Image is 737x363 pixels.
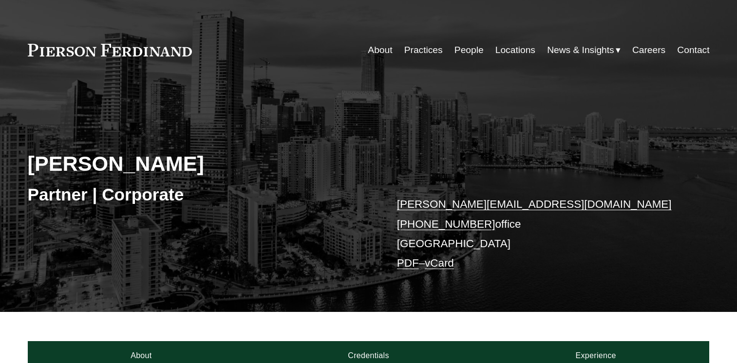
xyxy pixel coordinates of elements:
[547,41,621,59] a: folder dropdown
[28,151,369,176] h2: [PERSON_NAME]
[632,41,665,59] a: Careers
[454,41,484,59] a: People
[397,257,419,269] a: PDF
[495,41,535,59] a: Locations
[368,41,392,59] a: About
[397,218,495,230] a: [PHONE_NUMBER]
[677,41,709,59] a: Contact
[547,42,614,59] span: News & Insights
[425,257,454,269] a: vCard
[404,41,443,59] a: Practices
[397,195,681,273] p: office [GEOGRAPHIC_DATA] –
[397,198,672,210] a: [PERSON_NAME][EMAIL_ADDRESS][DOMAIN_NAME]
[28,184,369,205] h3: Partner | Corporate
